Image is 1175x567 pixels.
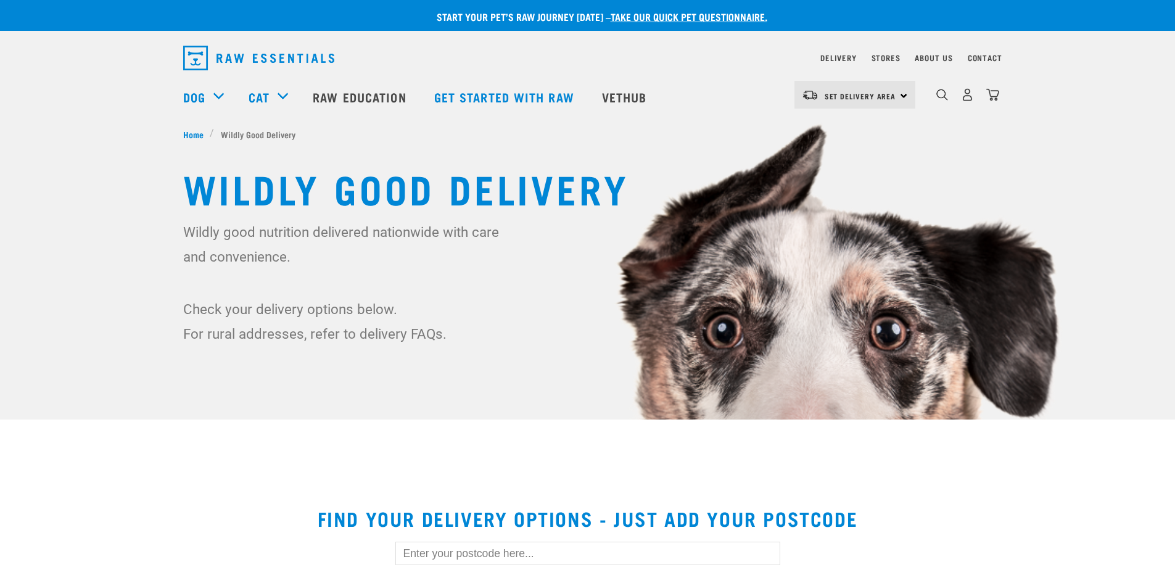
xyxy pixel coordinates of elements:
[249,88,270,106] a: Cat
[915,56,952,60] a: About Us
[183,128,992,141] nav: breadcrumbs
[183,88,205,106] a: Dog
[611,14,767,19] a: take our quick pet questionnaire.
[422,72,590,122] a: Get started with Raw
[15,507,1160,529] h2: Find your delivery options - just add your postcode
[183,297,507,346] p: Check your delivery options below. For rural addresses, refer to delivery FAQs.
[820,56,856,60] a: Delivery
[968,56,1002,60] a: Contact
[183,220,507,269] p: Wildly good nutrition delivered nationwide with care and convenience.
[986,88,999,101] img: home-icon@2x.png
[936,89,948,101] img: home-icon-1@2x.png
[395,542,780,565] input: Enter your postcode here...
[802,89,818,101] img: van-moving.png
[872,56,901,60] a: Stores
[590,72,662,122] a: Vethub
[183,128,204,141] span: Home
[183,165,992,210] h1: Wildly Good Delivery
[183,128,210,141] a: Home
[173,41,1002,75] nav: dropdown navigation
[825,94,896,98] span: Set Delivery Area
[183,46,334,70] img: Raw Essentials Logo
[300,72,421,122] a: Raw Education
[961,88,974,101] img: user.png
